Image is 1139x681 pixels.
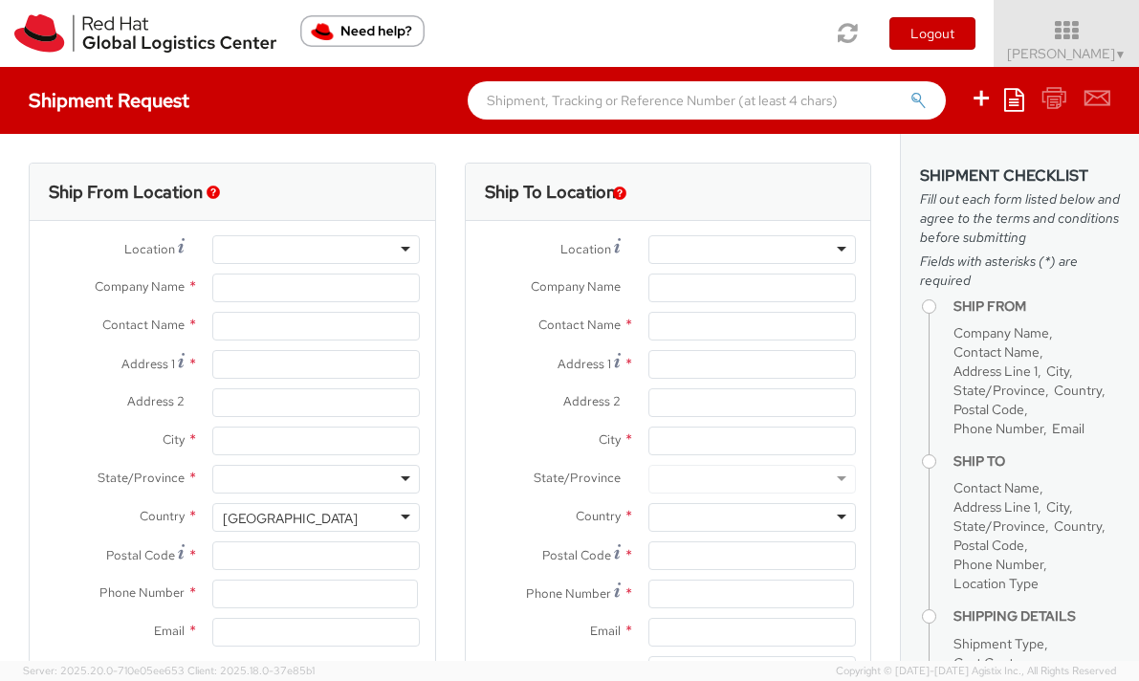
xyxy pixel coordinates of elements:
span: Address 2 [563,393,621,409]
span: Fill out each form listed below and agree to the terms and conditions before submitting [920,189,1120,247]
span: Cost Center [953,654,1026,671]
span: Postal Code [542,547,611,563]
span: Company Name [953,324,1049,341]
span: Phone Number [99,584,185,601]
h3: Ship From Location [49,183,203,202]
span: Address Line 1 [953,498,1038,516]
h4: Shipment Request [29,90,189,111]
span: Country [576,508,621,524]
span: Phone Number [526,585,611,602]
span: Address Line 1 [953,362,1038,380]
span: Address 2 [127,393,185,409]
span: Contact Name [102,317,185,333]
span: Client: 2025.18.0-37e85b1 [187,664,315,677]
button: Logout [889,17,975,50]
img: rh-logistics-00dfa346123c4ec078e1.svg [14,14,276,53]
span: Email [590,623,621,639]
h3: Shipment Checklist [920,167,1120,185]
span: Postal Code [106,547,175,563]
span: City [163,431,185,448]
span: Country [1054,517,1102,535]
span: Phone Number [953,556,1043,573]
button: Need help? [300,15,425,47]
span: Location Type [953,575,1039,592]
span: State/Province [534,470,621,486]
input: Shipment, Tracking or Reference Number (at least 4 chars) [468,81,946,120]
span: Country [140,508,185,524]
span: Contact Name [953,343,1040,361]
div: [GEOGRAPHIC_DATA] [223,509,358,528]
h4: Ship To [953,454,1120,469]
span: State/Province [953,382,1045,399]
span: Fields with asterisks (*) are required [920,252,1120,290]
span: [PERSON_NAME] [1007,45,1127,62]
span: City [599,431,621,448]
span: Location [560,241,611,257]
h3: Ship To Location [485,183,616,202]
h4: Ship From [953,299,1120,314]
span: Location [124,241,175,257]
span: ▼ [1115,47,1127,62]
span: Contact Name [538,317,621,333]
span: Copyright © [DATE]-[DATE] Agistix Inc., All Rights Reserved [836,664,1116,679]
span: Phone Number [953,420,1043,437]
h4: Shipping Details [953,609,1120,624]
span: Server: 2025.20.0-710e05ee653 [23,664,185,677]
span: Company Name [531,278,621,295]
span: Postal Code [953,537,1024,554]
span: Email [154,623,185,639]
span: City [1046,498,1069,516]
span: Company Name [95,278,185,295]
span: Contact Name [953,479,1040,496]
span: City [1046,362,1069,380]
span: State/Province [953,517,1045,535]
span: State/Province [98,470,185,486]
span: Address 1 [121,356,175,372]
span: Country [1054,382,1102,399]
span: Email [1052,420,1084,437]
span: Address 1 [558,356,611,372]
span: Postal Code [953,401,1024,418]
span: Shipment Type [953,635,1044,652]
